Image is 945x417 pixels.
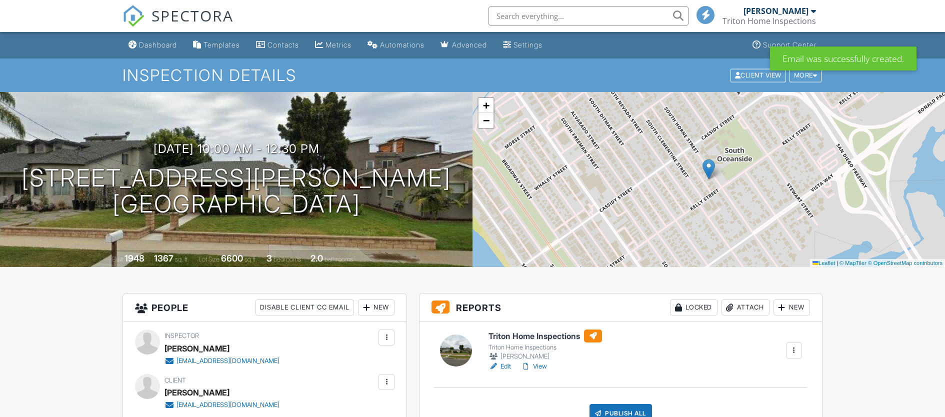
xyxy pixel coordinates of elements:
[499,36,546,54] a: Settings
[124,253,144,263] div: 1948
[419,293,822,322] h3: Reports
[722,16,816,26] div: Triton Home Inspections
[488,329,602,342] h6: Triton Home Inspections
[488,361,511,371] a: Edit
[478,98,493,113] a: Zoom in
[488,343,602,351] div: Triton Home Inspections
[123,293,406,322] h3: People
[836,260,838,266] span: |
[483,114,489,126] span: −
[164,376,186,384] span: Client
[122,5,144,27] img: The Best Home Inspection Software - Spectora
[763,40,816,49] div: Support Center
[273,255,301,263] span: bedrooms
[21,165,451,218] h1: [STREET_ADDRESS][PERSON_NAME] [GEOGRAPHIC_DATA]
[770,46,916,70] div: Email was successfully created.
[164,400,279,410] a: [EMAIL_ADDRESS][DOMAIN_NAME]
[452,40,487,49] div: Advanced
[310,253,323,263] div: 2.0
[436,36,491,54] a: Advanced
[176,401,279,409] div: [EMAIL_ADDRESS][DOMAIN_NAME]
[729,71,788,78] a: Client View
[255,299,354,315] div: Disable Client CC Email
[244,255,257,263] span: sq.ft.
[164,332,199,339] span: Inspector
[324,255,353,263] span: bathrooms
[198,255,219,263] span: Lot Size
[122,13,233,34] a: SPECTORA
[789,68,822,82] div: More
[483,99,489,111] span: +
[153,142,319,155] h3: [DATE] 10:00 am - 12:30 pm
[164,341,229,356] div: [PERSON_NAME]
[670,299,717,315] div: Locked
[812,260,835,266] a: Leaflet
[203,40,240,49] div: Templates
[488,329,602,361] a: Triton Home Inspections Triton Home Inspections [PERSON_NAME]
[164,356,279,366] a: [EMAIL_ADDRESS][DOMAIN_NAME]
[363,36,428,54] a: Automations (Basic)
[112,255,123,263] span: Built
[839,260,866,266] a: © MapTiler
[221,253,243,263] div: 6600
[151,5,233,26] span: SPECTORA
[189,36,244,54] a: Templates
[743,6,808,16] div: [PERSON_NAME]
[266,253,272,263] div: 3
[358,299,394,315] div: New
[325,40,351,49] div: Metrics
[513,40,542,49] div: Settings
[478,113,493,128] a: Zoom out
[252,36,303,54] a: Contacts
[311,36,355,54] a: Metrics
[721,299,769,315] div: Attach
[267,40,299,49] div: Contacts
[122,66,822,84] h1: Inspection Details
[702,159,715,179] img: Marker
[748,36,820,54] a: Support Center
[124,36,181,54] a: Dashboard
[176,357,279,365] div: [EMAIL_ADDRESS][DOMAIN_NAME]
[175,255,189,263] span: sq. ft.
[139,40,177,49] div: Dashboard
[868,260,942,266] a: © OpenStreetMap contributors
[164,385,229,400] div: [PERSON_NAME]
[773,299,810,315] div: New
[488,351,602,361] div: [PERSON_NAME]
[154,253,173,263] div: 1367
[380,40,424,49] div: Automations
[488,6,688,26] input: Search everything...
[521,361,547,371] a: View
[730,68,786,82] div: Client View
